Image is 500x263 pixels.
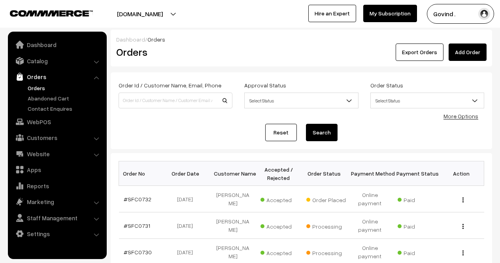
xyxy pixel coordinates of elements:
a: Website [10,147,104,161]
h2: Orders [116,46,232,58]
a: Apps [10,163,104,177]
a: Reports [10,179,104,193]
a: My Subscription [363,5,417,22]
span: Processing [306,247,346,257]
th: Order Status [302,161,347,186]
td: [DATE] [164,212,210,239]
a: #SFC0730 [124,249,152,255]
td: [DATE] [164,186,210,212]
span: Accepted [260,194,300,204]
span: Processing [306,220,346,231]
label: Approval Status [244,81,286,89]
img: COMMMERCE [10,10,93,16]
span: Paid [398,194,437,204]
span: Accepted [260,247,300,257]
img: Menu [462,197,464,202]
input: Order Id / Customer Name / Customer Email / Customer Phone [119,93,232,108]
th: Order No [119,161,165,186]
a: #SFC0732 [124,196,151,202]
span: Select Status [371,94,484,108]
a: Hire an Expert [308,5,356,22]
span: Order Placed [306,194,346,204]
a: WebPOS [10,115,104,129]
th: Payment Method [347,161,393,186]
a: Orders [26,84,104,92]
img: user [478,8,490,20]
span: Select Status [244,93,358,108]
a: Contact Enquires [26,104,104,113]
button: [DOMAIN_NAME] [89,4,191,24]
a: Add Order [449,44,487,61]
label: Order Status [370,81,403,89]
span: Accepted [260,220,300,231]
span: Paid [398,220,437,231]
a: Dashboard [116,36,145,43]
a: #SFC0731 [124,222,150,229]
img: Menu [462,224,464,229]
div: / [116,35,487,44]
span: Select Status [370,93,484,108]
td: Online payment [347,186,393,212]
th: Accepted / Rejected [256,161,302,186]
button: Govind . [427,4,494,24]
a: Settings [10,227,104,241]
a: Orders [10,70,104,84]
a: More Options [443,113,478,119]
th: Customer Name [210,161,256,186]
span: Paid [398,247,437,257]
a: Catalog [10,54,104,68]
th: Payment Status [393,161,439,186]
td: [PERSON_NAME] [210,212,256,239]
a: Abandoned Cart [26,94,104,102]
td: Online payment [347,212,393,239]
a: COMMMERCE [10,8,79,17]
a: Reset [265,124,297,141]
a: Dashboard [10,38,104,52]
img: Menu [462,250,464,255]
span: Orders [147,36,165,43]
button: Search [306,124,338,141]
td: [PERSON_NAME] [210,186,256,212]
button: Export Orders [396,44,443,61]
a: Customers [10,131,104,145]
a: Staff Management [10,211,104,225]
th: Order Date [164,161,210,186]
span: Select Status [245,94,358,108]
label: Order Id / Customer Name, Email, Phone [119,81,221,89]
th: Action [438,161,484,186]
a: Marketing [10,195,104,209]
